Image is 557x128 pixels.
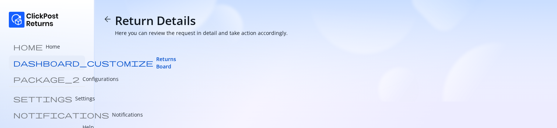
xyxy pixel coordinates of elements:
[75,95,95,102] p: Settings
[13,43,43,50] span: home
[9,107,85,122] a: notifications Notifications
[83,75,119,83] p: Configurations
[13,59,153,67] span: dashboard_customize
[156,56,176,70] span: Returns Board
[9,39,85,54] a: home Home
[9,12,59,28] img: Logo
[13,95,72,102] span: settings
[112,111,143,118] p: Notifications
[9,72,85,86] a: package_2 Configurations
[9,91,85,106] a: settings Settings
[13,111,109,118] span: notifications
[13,75,80,83] span: package_2
[9,56,85,70] a: dashboard_customize Returns Board
[46,43,60,50] p: Home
